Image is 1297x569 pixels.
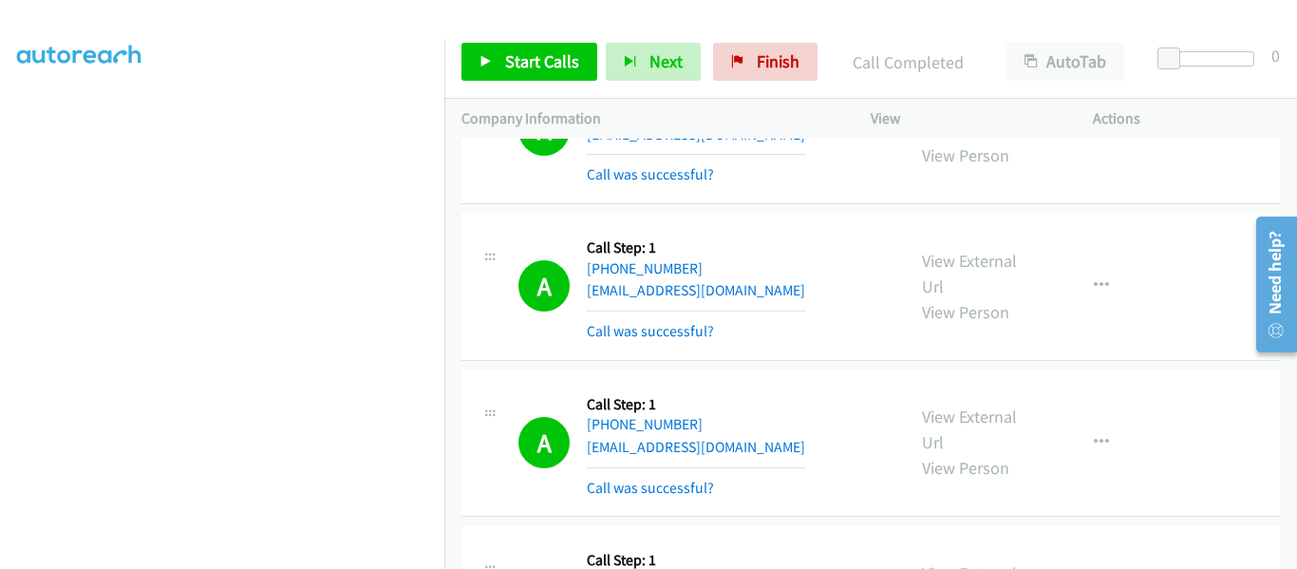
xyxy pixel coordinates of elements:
p: Company Information [461,107,836,130]
a: Call was successful? [587,479,714,497]
iframe: Resource Center [1242,209,1297,360]
span: Next [649,50,683,72]
a: [PHONE_NUMBER] [587,259,703,277]
a: Call was successful? [587,165,714,183]
a: Call was successful? [587,322,714,340]
span: Start Calls [505,50,579,72]
a: View Person [922,144,1009,166]
span: Finish [757,50,799,72]
a: [EMAIL_ADDRESS][DOMAIN_NAME] [587,438,805,456]
div: 0 [1271,43,1280,68]
a: View External Url [922,250,1017,297]
button: Next [606,43,701,81]
h1: A [518,417,570,468]
a: Start Calls [461,43,597,81]
button: AutoTab [1006,43,1124,81]
a: [EMAIL_ADDRESS][DOMAIN_NAME] [587,281,805,299]
a: [PHONE_NUMBER] [587,415,703,433]
a: View External Url [922,406,1017,453]
a: View Person [922,301,1009,323]
p: Call Completed [843,49,972,75]
p: Actions [1093,107,1281,130]
a: View Person [922,457,1009,479]
h5: Call Step: 1 [587,395,805,414]
h1: A [518,260,570,312]
a: Finish [713,43,818,81]
p: View [871,107,1059,130]
a: [EMAIL_ADDRESS][DOMAIN_NAME] [587,125,805,143]
h5: Call Step: 1 [587,238,805,257]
